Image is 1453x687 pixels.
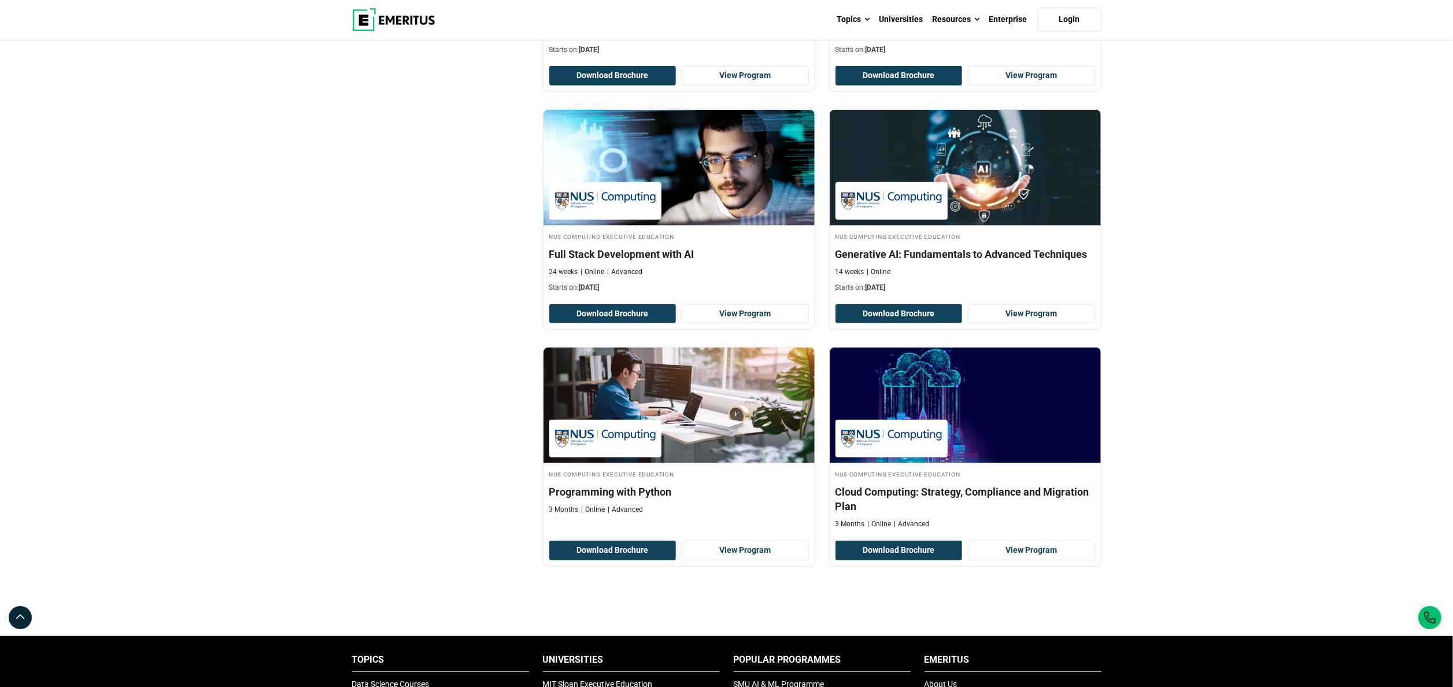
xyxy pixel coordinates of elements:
button: Download Brochure [549,66,676,86]
img: Generative AI: Fundamentals to Advanced Techniques | Online Technology Course [830,110,1101,226]
img: Cloud Computing: Strategy, Compliance and Migration Plan | Online Strategy and Innovation Course [830,348,1101,463]
a: View Program [968,66,1095,86]
a: Coding Course by NUS Computing Executive Education - December 23, 2025 NUS Computing Executive Ed... [544,110,815,298]
p: 24 weeks [549,267,578,277]
img: Full Stack Development with AI | Online Coding Course [544,110,815,226]
img: NUS Computing Executive Education [555,188,656,214]
p: Advanced [894,519,930,529]
h4: NUS Computing Executive Education [549,231,809,241]
h4: NUS Computing Executive Education [835,231,1095,241]
a: View Program [682,66,809,86]
a: Login [1038,8,1101,32]
p: Advanced [608,505,644,515]
button: Download Brochure [549,304,676,324]
span: [DATE] [579,283,600,291]
button: Download Brochure [549,541,676,560]
h4: NUS Computing Executive Education [549,469,809,479]
button: Download Brochure [835,541,963,560]
p: 3 Months [549,505,579,515]
button: Download Brochure [835,304,963,324]
p: Starts on: [835,45,1095,55]
button: Download Brochure [835,66,963,86]
img: Programming with Python | Online AI and Machine Learning Course [544,348,815,463]
a: View Program [682,541,809,560]
p: 3 Months [835,519,865,529]
h4: Full Stack Development with AI [549,247,809,261]
span: [DATE] [866,283,886,291]
p: Starts on: [549,283,809,293]
a: AI and Machine Learning Course by NUS Computing Executive Education - NUS Computing Executive Edu... [544,348,815,520]
a: View Program [968,304,1095,324]
h4: NUS Computing Executive Education [835,469,1095,479]
img: NUS Computing Executive Education [841,188,942,214]
p: Online [868,519,892,529]
p: Online [581,267,605,277]
img: NUS Computing Executive Education [555,426,656,452]
h4: Programming with Python [549,485,809,499]
p: Starts on: [549,45,809,55]
img: NUS Computing Executive Education [841,426,942,452]
span: [DATE] [866,46,886,54]
a: View Program [968,541,1095,560]
p: Starts on: [835,283,1095,293]
span: [DATE] [579,46,600,54]
p: Advanced [608,267,643,277]
h4: Generative AI: Fundamentals to Advanced Techniques [835,247,1095,261]
p: Online [582,505,605,515]
h4: Cloud Computing: Strategy, Compliance and Migration Plan [835,485,1095,514]
p: 14 weeks [835,267,864,277]
p: Online [867,267,891,277]
a: Technology Course by NUS Computing Executive Education - December 23, 2025 NUS Computing Executiv... [830,110,1101,298]
a: Strategy and Innovation Course by NUS Computing Executive Education - NUS Computing Executive Edu... [830,348,1101,535]
a: View Program [682,304,809,324]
